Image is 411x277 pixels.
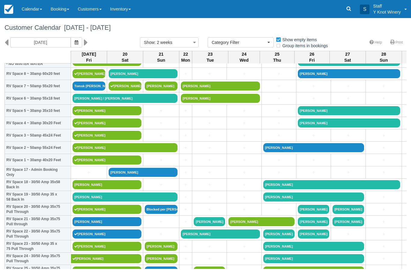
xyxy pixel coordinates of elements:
th: 22 Mon [179,51,192,63]
a: + [181,194,190,200]
a: + [181,219,190,225]
a: Blocked per [PERSON_NAME] [145,205,178,214]
a: [PERSON_NAME] [73,229,141,239]
a: Help [366,38,386,47]
a: + [194,145,225,151]
a: [PERSON_NAME] [109,69,178,78]
a: [PERSON_NAME] [228,217,295,226]
span: Category Filter [212,39,266,45]
a: + [181,268,190,274]
a: + [181,71,190,77]
a: [PERSON_NAME] [73,266,141,275]
a: [PERSON_NAME] [71,254,142,263]
a: + [228,256,260,262]
p: Y Knot Winery [373,9,401,15]
span: Group items in bookings [276,43,333,48]
button: Show: 2 weeks [140,37,199,48]
a: + [228,120,260,126]
h1: Customer Calendar [5,24,406,31]
th: 25 Thu [260,51,294,63]
a: + [367,157,400,163]
th: 26 Fri [294,51,329,63]
a: + [181,243,190,250]
a: [PERSON_NAME] [298,205,329,214]
a: + [367,219,400,225]
a: [PERSON_NAME] [181,82,260,91]
a: + [181,157,190,163]
th: RV Space 1 ~ 30amp 40x20 Feet [5,154,71,166]
th: RV Space 6 ~ 30amp 55x18 feet [5,92,71,105]
th: 24 Wed [228,51,260,63]
th: RV Space 21 - 30/50 Amp 35x75 Pull through [5,216,71,228]
a: + [228,182,260,188]
a: + [145,182,178,188]
a: + [194,182,225,188]
a: + [194,256,225,262]
th: RV Space 4 ~ 30amp 30x20 Feet [5,117,71,129]
a: + [367,145,400,151]
a: + [332,231,364,237]
a: [PERSON_NAME] [73,106,141,115]
a: + [194,169,225,176]
a: [PERSON_NAME] [194,217,225,226]
a: + [367,243,400,250]
a: [PERSON_NAME] [263,143,364,152]
button: Category Filter [208,37,274,48]
a: + [367,169,400,176]
a: + [145,108,178,114]
a: + [194,71,225,77]
a: [PERSON_NAME] [145,242,178,251]
a: [PERSON_NAME] [73,69,105,78]
a: + [332,83,364,89]
a: [PERSON_NAME] [73,143,178,152]
a: + [194,132,225,139]
a: + [181,206,190,213]
a: [PERSON_NAME] [73,155,141,165]
a: + [194,108,225,114]
a: + [194,206,225,213]
a: + [263,157,295,163]
a: + [367,268,400,274]
a: + [367,206,400,213]
th: RV Space 23 - 30/50 Amp 35 x 75 Pull Through [5,240,71,253]
a: [PERSON_NAME] / [PERSON_NAME] [73,94,178,103]
a: + [181,169,190,176]
a: + [332,95,364,102]
th: RV Space 19 - 30/50 Amp 35 x 58 Back In [5,191,71,203]
a: Print [387,38,406,47]
a: [PERSON_NAME] [263,266,364,275]
th: RV Space 22 - 30/50 Amp 35x75 Pull Through [5,228,71,240]
a: + [181,120,190,126]
th: 28 Sun [366,51,402,63]
a: + [228,71,260,77]
a: + [228,132,260,139]
a: + [298,95,329,102]
a: + [194,157,225,163]
p: Staff [373,3,401,9]
a: [PERSON_NAME] [298,106,400,115]
a: + [228,268,260,274]
a: [PERSON_NAME] [298,217,329,226]
a: + [367,194,400,200]
th: [DATE] Fri [71,51,107,63]
a: + [228,108,260,114]
a: + [181,108,190,114]
a: [PERSON_NAME] [109,168,178,177]
a: + [228,194,260,200]
img: checkfront-main-nav-mini-logo.png [4,5,13,14]
th: 20 Sat [107,51,143,63]
th: 23 Tue [192,51,228,63]
a: [PERSON_NAME] [73,242,141,251]
a: + [194,194,225,200]
th: RV Space 3 ~ 50amp 45x24 Feet [5,129,71,142]
a: + [73,169,105,176]
a: [PERSON_NAME] [73,192,178,202]
a: + [298,83,329,89]
a: [PERSON_NAME] [332,217,364,226]
a: [PERSON_NAME] [263,180,400,189]
a: [PERSON_NAME] [145,254,178,263]
a: + [332,157,364,163]
a: [PERSON_NAME] [263,254,364,263]
a: + [367,132,400,139]
a: + [228,243,260,250]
